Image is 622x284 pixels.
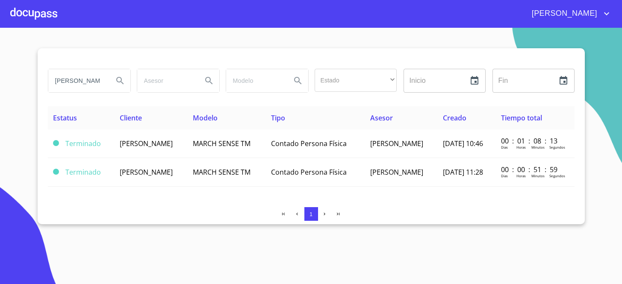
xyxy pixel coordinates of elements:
span: Terminado [65,139,101,148]
p: Minutos [531,145,545,149]
p: 00 : 01 : 08 : 13 [501,136,559,146]
span: [DATE] 11:28 [443,167,483,177]
span: MARCH SENSE TM [193,167,251,177]
span: MARCH SENSE TM [193,139,251,148]
span: [PERSON_NAME] [525,7,601,20]
span: Terminado [53,140,59,146]
p: Segundos [549,173,565,178]
span: Terminado [65,167,101,177]
button: Search [199,70,219,91]
span: [DATE] 10:46 [443,139,483,148]
div: ​ [315,69,397,92]
span: Terminado [53,169,59,175]
span: [PERSON_NAME] [120,139,173,148]
p: Dias [501,173,508,178]
span: [PERSON_NAME] [370,167,423,177]
input: search [226,69,284,92]
p: Segundos [549,145,565,149]
span: Creado [443,113,466,123]
button: Search [110,70,130,91]
span: Tiempo total [501,113,542,123]
p: Dias [501,145,508,149]
input: search [137,69,195,92]
p: Minutos [531,173,545,178]
button: account of current user [525,7,612,20]
span: Cliente [120,113,142,123]
span: [PERSON_NAME] [120,167,173,177]
span: [PERSON_NAME] [370,139,423,148]
span: Contado Persona Física [271,167,347,177]
input: search [48,69,106,92]
span: 1 [310,211,312,217]
p: 00 : 00 : 51 : 59 [501,165,559,174]
p: Horas [516,145,526,149]
span: Tipo [271,113,285,123]
span: Contado Persona Física [271,139,347,148]
span: Modelo [193,113,218,123]
button: Search [288,70,308,91]
p: Horas [516,173,526,178]
button: 1 [304,207,318,221]
span: Estatus [53,113,77,123]
span: Asesor [370,113,393,123]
